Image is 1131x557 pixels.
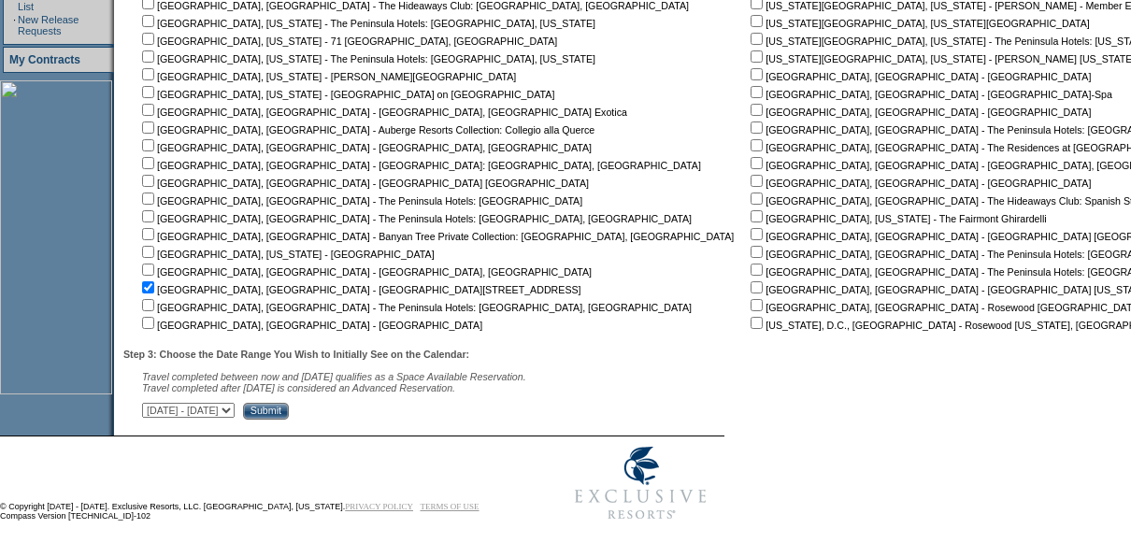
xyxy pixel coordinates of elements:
nobr: [US_STATE][GEOGRAPHIC_DATA], [US_STATE][GEOGRAPHIC_DATA] [747,18,1090,29]
nobr: [GEOGRAPHIC_DATA], [GEOGRAPHIC_DATA] - [GEOGRAPHIC_DATA] [138,320,482,331]
nobr: [GEOGRAPHIC_DATA], [GEOGRAPHIC_DATA] - Banyan Tree Private Collection: [GEOGRAPHIC_DATA], [GEOGRA... [138,231,734,242]
nobr: [GEOGRAPHIC_DATA], [GEOGRAPHIC_DATA] - [GEOGRAPHIC_DATA] [GEOGRAPHIC_DATA] [138,178,589,189]
nobr: [GEOGRAPHIC_DATA], [US_STATE] - [PERSON_NAME][GEOGRAPHIC_DATA] [138,71,516,82]
nobr: [GEOGRAPHIC_DATA], [US_STATE] - [GEOGRAPHIC_DATA] on [GEOGRAPHIC_DATA] [138,89,554,100]
a: PRIVACY POLICY [345,502,413,511]
nobr: [GEOGRAPHIC_DATA], [GEOGRAPHIC_DATA] - [GEOGRAPHIC_DATA] [747,71,1091,82]
nobr: [GEOGRAPHIC_DATA], [GEOGRAPHIC_DATA] - The Peninsula Hotels: [GEOGRAPHIC_DATA], [GEOGRAPHIC_DATA] [138,213,692,224]
a: New Release Requests [18,14,79,36]
nobr: [GEOGRAPHIC_DATA], [GEOGRAPHIC_DATA] - Auberge Resorts Collection: Collegio alla Querce [138,124,594,136]
td: · [13,14,16,36]
nobr: [GEOGRAPHIC_DATA], [US_STATE] - The Fairmont Ghirardelli [747,213,1046,224]
b: Step 3: Choose the Date Range You Wish to Initially See on the Calendar: [123,349,469,360]
nobr: [GEOGRAPHIC_DATA], [GEOGRAPHIC_DATA] - [GEOGRAPHIC_DATA]: [GEOGRAPHIC_DATA], [GEOGRAPHIC_DATA] [138,160,701,171]
nobr: [GEOGRAPHIC_DATA], [GEOGRAPHIC_DATA] - [GEOGRAPHIC_DATA][STREET_ADDRESS] [138,284,581,295]
input: Submit [243,403,289,420]
nobr: [GEOGRAPHIC_DATA], [US_STATE] - [GEOGRAPHIC_DATA] [138,249,435,260]
img: Exclusive Resorts [557,436,724,530]
nobr: [GEOGRAPHIC_DATA], [GEOGRAPHIC_DATA] - [GEOGRAPHIC_DATA] [747,178,1091,189]
nobr: [GEOGRAPHIC_DATA], [GEOGRAPHIC_DATA] - [GEOGRAPHIC_DATA], [GEOGRAPHIC_DATA] [138,142,592,153]
nobr: [GEOGRAPHIC_DATA], [GEOGRAPHIC_DATA] - The Peninsula Hotels: [GEOGRAPHIC_DATA], [GEOGRAPHIC_DATA] [138,302,692,313]
nobr: [GEOGRAPHIC_DATA], [GEOGRAPHIC_DATA] - [GEOGRAPHIC_DATA] [747,107,1091,118]
nobr: [GEOGRAPHIC_DATA], [GEOGRAPHIC_DATA] - [GEOGRAPHIC_DATA]-Spa [747,89,1112,100]
a: TERMS OF USE [421,502,480,511]
nobr: [GEOGRAPHIC_DATA], [GEOGRAPHIC_DATA] - [GEOGRAPHIC_DATA], [GEOGRAPHIC_DATA] [138,266,592,278]
nobr: [GEOGRAPHIC_DATA], [GEOGRAPHIC_DATA] - The Peninsula Hotels: [GEOGRAPHIC_DATA] [138,195,582,207]
nobr: Travel completed after [DATE] is considered an Advanced Reservation. [142,382,455,393]
nobr: [GEOGRAPHIC_DATA], [GEOGRAPHIC_DATA] - [GEOGRAPHIC_DATA], [GEOGRAPHIC_DATA] Exotica [138,107,627,118]
nobr: [GEOGRAPHIC_DATA], [US_STATE] - 71 [GEOGRAPHIC_DATA], [GEOGRAPHIC_DATA] [138,36,557,47]
a: My Contracts [9,53,80,66]
span: Travel completed between now and [DATE] qualifies as a Space Available Reservation. [142,371,526,382]
nobr: [GEOGRAPHIC_DATA], [US_STATE] - The Peninsula Hotels: [GEOGRAPHIC_DATA], [US_STATE] [138,18,595,29]
nobr: [GEOGRAPHIC_DATA], [US_STATE] - The Peninsula Hotels: [GEOGRAPHIC_DATA], [US_STATE] [138,53,595,64]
